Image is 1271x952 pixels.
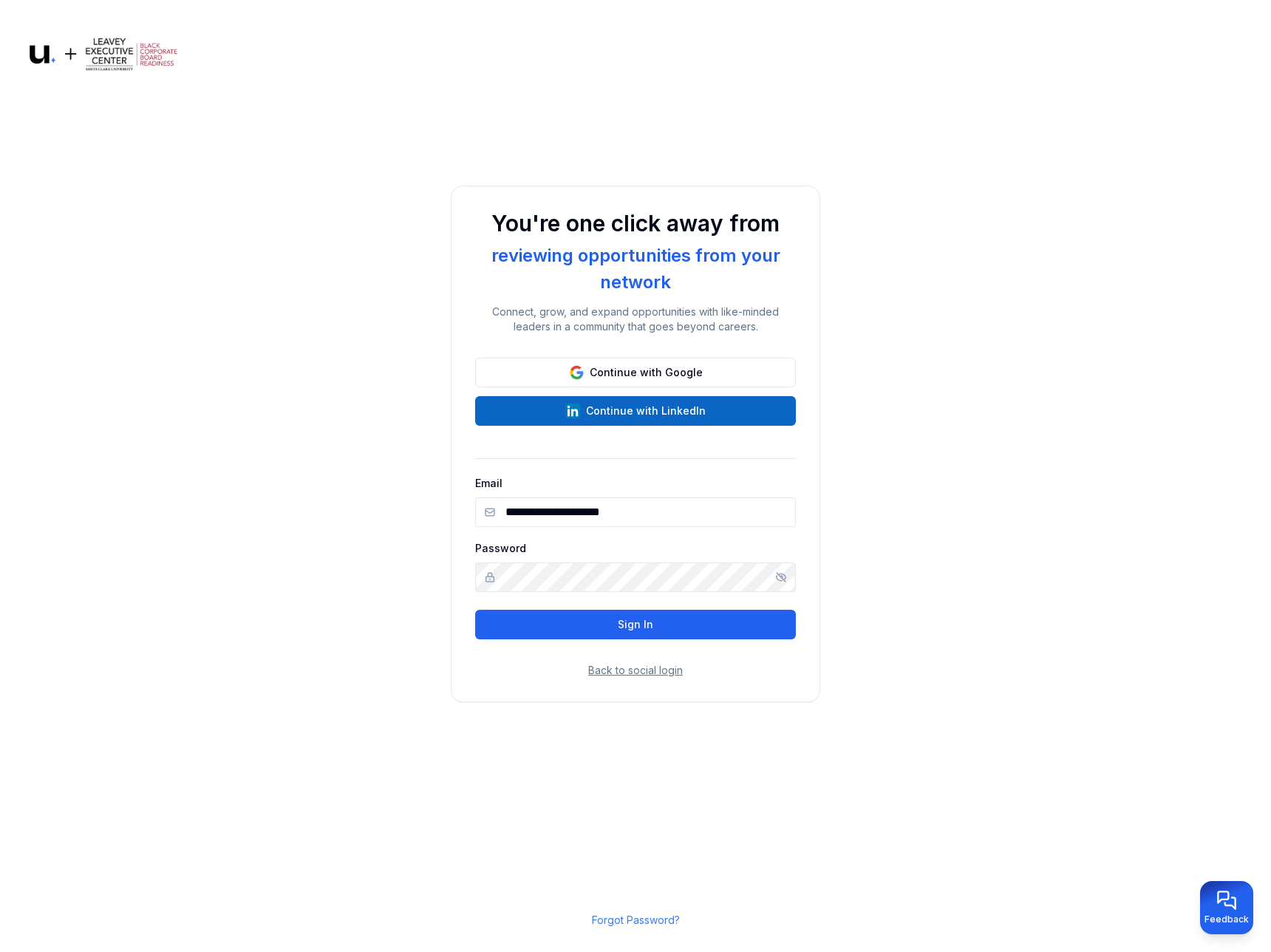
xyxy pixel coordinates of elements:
[475,242,796,296] div: reviewing opportunities from your network
[475,210,796,237] h1: You're one click away from
[592,914,680,926] a: Forgot Password?
[1204,914,1249,925] span: Feedback
[588,663,683,678] button: Back to social login
[775,571,787,583] button: Show/hide password
[475,396,796,426] button: Continue with LinkedIn
[475,610,796,639] button: Sign In
[475,305,796,334] p: Connect, grow, and expand opportunities with like-minded leaders in a community that goes beyond ...
[475,477,502,489] label: Email
[1200,881,1253,934] button: Provide feedback
[30,35,177,73] img: Logo
[475,542,526,554] label: Password
[475,358,796,387] button: Continue with Google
